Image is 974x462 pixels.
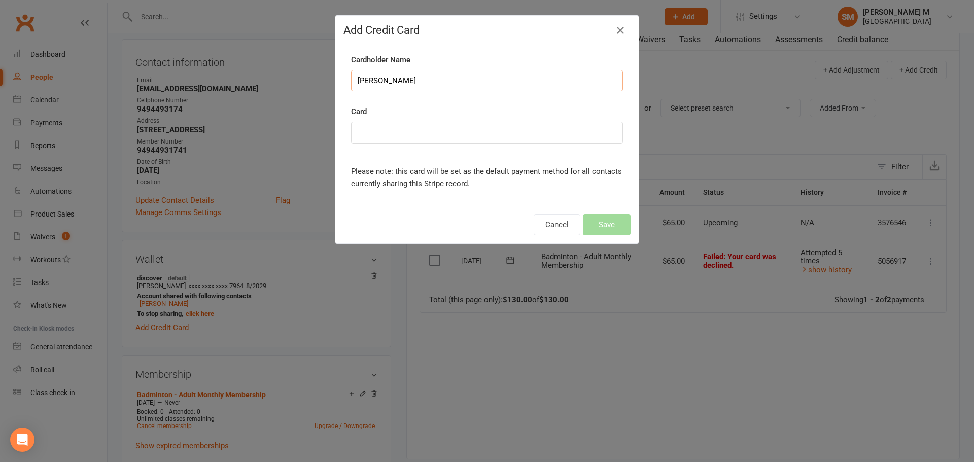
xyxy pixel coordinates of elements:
[343,24,631,37] h4: Add Credit Card
[534,214,580,235] button: Cancel
[10,428,34,452] div: Open Intercom Messenger
[358,128,616,137] iframe: Secure card payment input frame
[351,54,410,66] label: Cardholder Name
[351,165,623,190] p: Please note: this card will be set as the default payment method for all contacts currently shari...
[612,22,629,39] button: Close
[351,105,367,118] label: Card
